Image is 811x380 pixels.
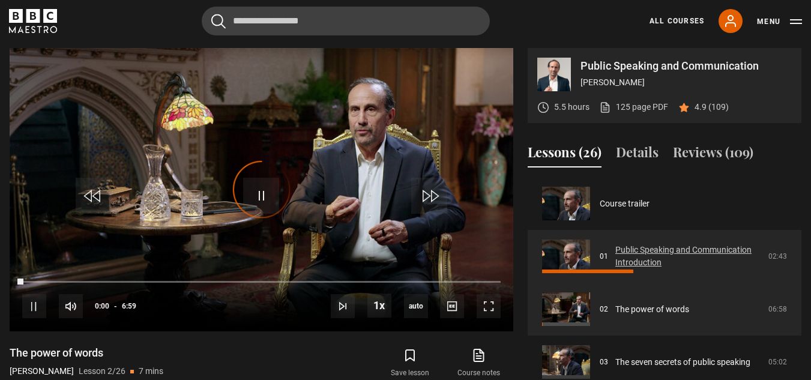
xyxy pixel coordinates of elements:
[22,281,501,283] div: Progress Bar
[404,294,428,318] div: Current quality: 720p
[599,101,668,113] a: 125 page PDF
[367,294,391,318] button: Playback Rate
[95,295,109,317] span: 0:00
[615,356,750,369] a: The seven secrets of public speaking
[528,142,601,167] button: Lessons (26)
[615,303,689,316] a: The power of words
[650,16,704,26] a: All Courses
[79,365,125,378] p: Lesson 2/26
[440,294,464,318] button: Captions
[114,302,117,310] span: -
[477,294,501,318] button: Fullscreen
[554,101,589,113] p: 5.5 hours
[615,244,761,269] a: Public Speaking and Communication Introduction
[580,61,792,71] p: Public Speaking and Communication
[211,14,226,29] button: Submit the search query
[404,294,428,318] span: auto
[22,294,46,318] button: Pause
[122,295,136,317] span: 6:59
[202,7,490,35] input: Search
[695,101,729,113] p: 4.9 (109)
[580,76,792,89] p: [PERSON_NAME]
[59,294,83,318] button: Mute
[616,142,659,167] button: Details
[10,346,163,360] h1: The power of words
[10,365,74,378] p: [PERSON_NAME]
[10,48,513,331] video-js: Video Player
[331,294,355,318] button: Next Lesson
[673,142,753,167] button: Reviews (109)
[139,365,163,378] p: 7 mins
[757,16,802,28] button: Toggle navigation
[600,198,650,210] a: Course trailer
[9,9,57,33] svg: BBC Maestro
